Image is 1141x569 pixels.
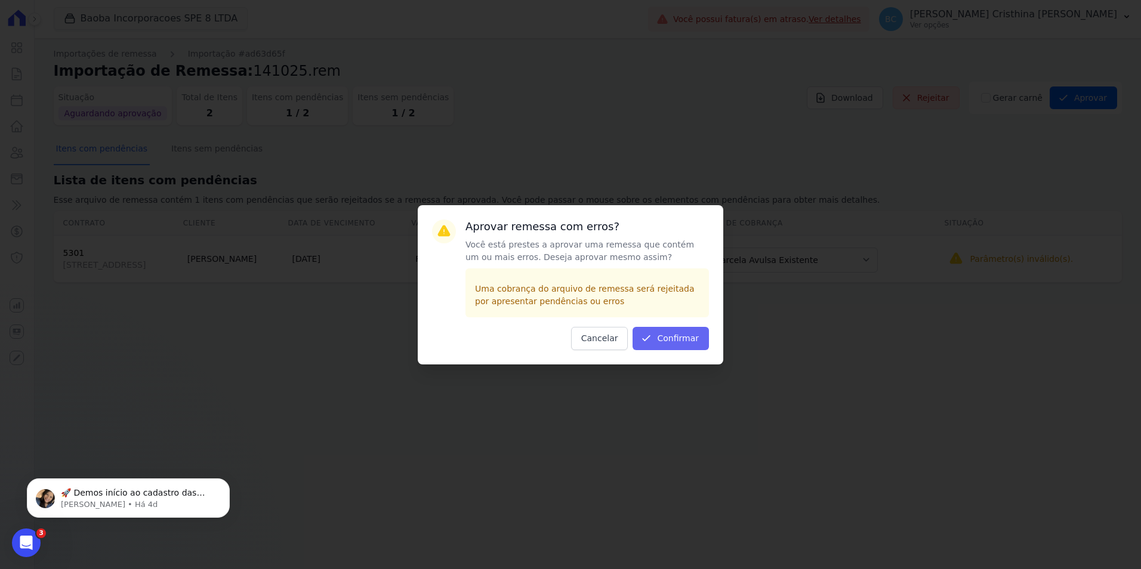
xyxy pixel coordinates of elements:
[12,528,41,557] iframe: Intercom live chat
[571,327,628,350] button: Cancelar
[9,453,248,537] iframe: Intercom notifications mensagem
[36,528,46,538] span: 3
[52,46,206,57] p: Message from Adriane, sent Há 4d
[465,219,709,234] h3: Aprovar remessa com erros?
[52,35,204,293] span: 🚀 Demos início ao cadastro das Contas Digitais Arke! Iniciamos a abertura para clientes do modelo...
[465,239,709,264] p: Você está prestes a aprovar uma remessa que contém um ou mais erros. Deseja aprovar mesmo assim?
[475,283,699,308] p: Uma cobrança do arquivo de remessa será rejeitada por apresentar pendências ou erros
[633,327,709,350] button: Confirmar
